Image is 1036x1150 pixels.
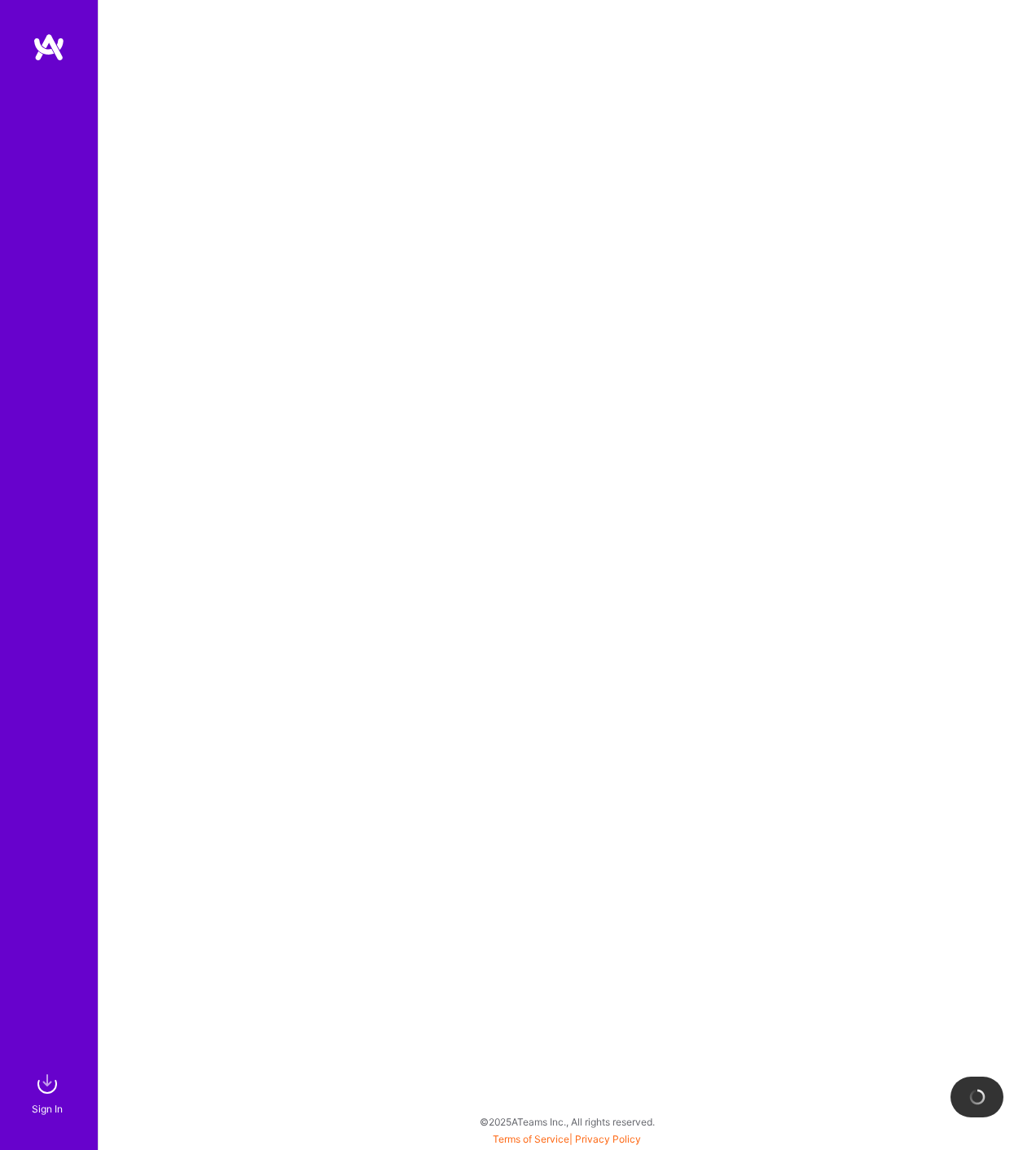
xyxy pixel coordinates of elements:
img: sign in [31,1068,64,1100]
a: Terms of Service [493,1133,569,1145]
span: | [493,1133,641,1145]
a: sign inSign In [34,1068,64,1117]
img: loading [969,1089,986,1105]
img: logo [33,33,65,62]
div: Sign In [32,1100,63,1117]
div: © 2025 ATeams Inc., All rights reserved. [98,1101,1036,1142]
a: Privacy Policy [575,1133,641,1145]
